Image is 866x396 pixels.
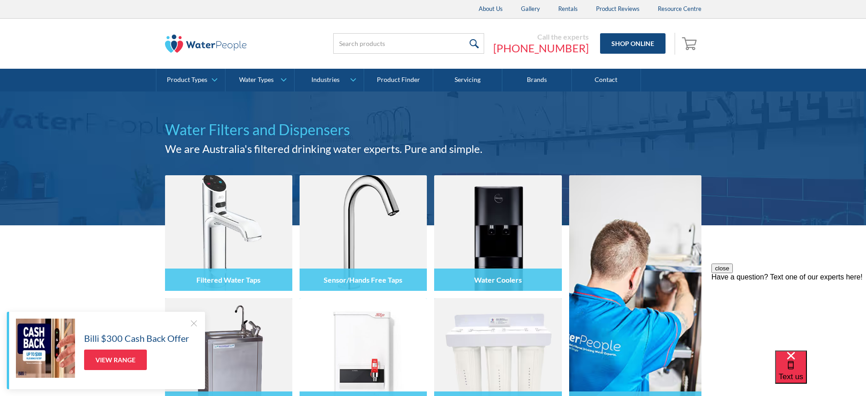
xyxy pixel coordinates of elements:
a: Product Finder [364,69,433,91]
iframe: podium webchat widget prompt [711,264,866,362]
a: Open empty cart [680,33,701,55]
div: Product Types [167,76,207,84]
h4: Water Coolers [474,275,522,284]
div: Call the experts [493,32,589,41]
img: shopping cart [682,36,699,51]
a: Brands [502,69,571,91]
h5: Billi $300 Cash Back Offer [84,331,189,345]
a: View Range [84,350,147,370]
img: Water Coolers [434,175,561,291]
img: Billi $300 Cash Back Offer [16,319,75,378]
h4: Filtered Water Taps [196,275,260,284]
img: Filtered Water Taps [165,175,292,291]
div: Industries [311,76,340,84]
a: Servicing [433,69,502,91]
h4: Sensor/Hands Free Taps [324,275,402,284]
div: Water Types [239,76,274,84]
iframe: podium webchat widget bubble [775,350,866,396]
a: [PHONE_NUMBER] [493,41,589,55]
a: Product Types [156,69,225,91]
a: Shop Online [600,33,666,54]
a: Industries [295,69,363,91]
img: Sensor/Hands Free Taps [300,175,427,291]
input: Search products [333,33,484,54]
img: The Water People [165,35,247,53]
a: Contact [572,69,641,91]
a: Water Types [225,69,294,91]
